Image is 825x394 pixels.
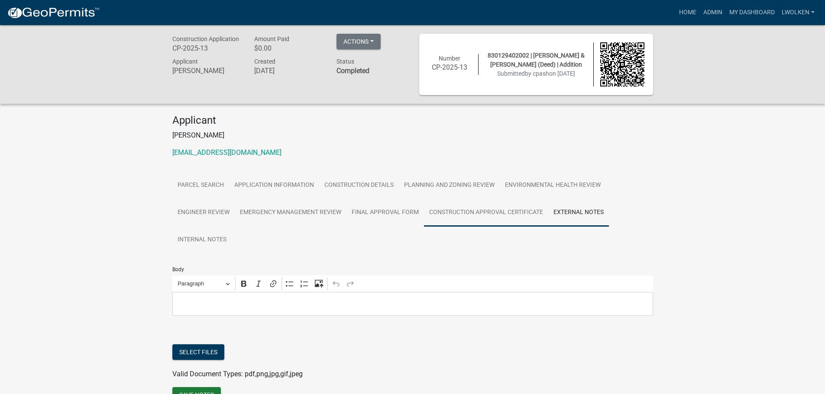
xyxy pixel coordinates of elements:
[500,172,606,199] a: Environmental Health Review
[172,292,653,316] div: Editor editing area: main. Press Alt+0 for help.
[172,275,653,292] div: Editor toolbar
[497,70,575,77] span: Submitted on [DATE]
[172,44,242,52] h6: CP-2025-13
[172,172,229,199] a: Parcel search
[172,148,281,157] a: [EMAIL_ADDRESS][DOMAIN_NAME]
[319,172,399,199] a: Construction Details
[254,35,289,42] span: Amount Paid
[172,130,653,141] p: [PERSON_NAME]
[439,55,460,62] span: Number
[548,199,609,227] a: External Notes
[336,58,354,65] span: Status
[428,63,472,71] h6: CP-2025-13
[229,172,319,199] a: Application Information
[178,279,223,289] span: Paragraph
[172,35,239,42] span: Construction Application
[172,226,232,254] a: Internal Notes
[676,4,700,21] a: Home
[174,277,233,291] button: Paragraph, Heading
[235,199,346,227] a: Emergency Management Review
[488,52,585,68] span: 830129402002 | [PERSON_NAME] & [PERSON_NAME] (Deed) | Addition
[254,44,324,52] h6: $0.00
[399,172,500,199] a: Planning and Zoning Review
[726,4,778,21] a: My Dashboard
[778,4,818,21] a: lwolken
[424,199,548,227] a: Construction Approval Certificate
[346,199,424,227] a: Final Approval Form
[172,370,303,378] span: Valid Document Types: pdf,png,jpg,gif,jpeg
[525,70,549,77] span: by cpash
[336,67,369,75] strong: Completed
[172,267,184,272] label: Body
[172,114,653,127] h4: Applicant
[700,4,726,21] a: Admin
[172,199,235,227] a: Engineer Review
[172,67,242,75] h6: [PERSON_NAME]
[254,67,324,75] h6: [DATE]
[600,42,644,86] img: QR code
[172,344,224,360] button: Select files
[172,58,198,65] span: Applicant
[336,34,381,49] button: Actions
[254,58,275,65] span: Created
